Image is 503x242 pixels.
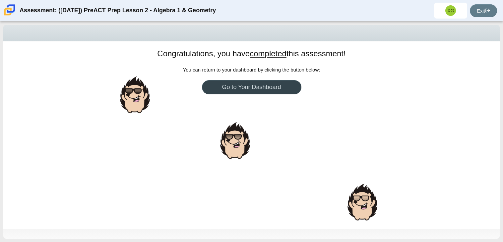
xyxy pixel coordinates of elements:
h1: Congratulations, you have this assessment! [157,48,346,59]
span: XG [447,8,454,13]
a: Exit [470,4,497,17]
a: Go to Your Dashboard [202,80,301,94]
span: You can return to your dashboard by clicking the button below: [183,67,320,73]
u: completed [250,49,286,58]
a: Carmen School of Science & Technology [3,12,17,18]
div: Assessment: ([DATE]) PreACT Prep Lesson 2 - Algebra 1 & Geometry [20,3,216,19]
img: Carmen School of Science & Technology [3,3,17,17]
